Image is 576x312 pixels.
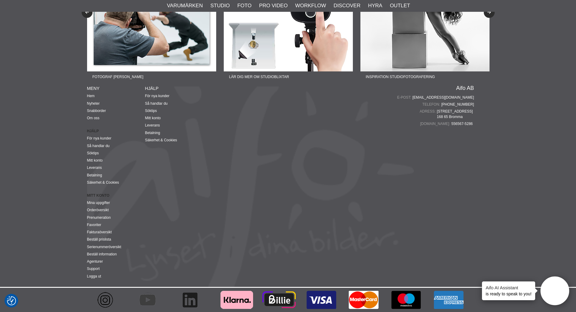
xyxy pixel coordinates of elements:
a: Mitt konto [145,116,161,120]
a: Snabborder [87,109,106,113]
a: Aifo - Instagram [87,288,129,312]
span: Inspiration Studiofotografering [360,71,441,82]
a: För nya kunder [145,94,170,98]
a: Så handlar du [87,144,110,148]
img: Billie [262,288,296,312]
img: Aifo - Instagram [96,288,114,312]
a: Aifo - Linkedin [172,288,214,312]
a: Prenumeration [87,215,111,220]
a: Agenturer [87,259,103,264]
img: Aifo - YouTube [138,288,157,312]
a: Mitt konto [87,158,103,163]
a: Betalning [145,131,160,135]
span: Adress: [420,109,437,114]
a: Mina uppgifter [87,201,110,205]
img: Revisit consent button [7,296,16,305]
img: Visa [305,288,338,312]
a: Nyheter [87,101,100,106]
button: Next [484,7,495,18]
a: [PHONE_NUMBER] [441,102,474,107]
a: Logga ut [87,274,101,278]
img: American Express [432,288,465,312]
a: Studio [210,2,230,10]
h4: Aifo AI Assistant [486,284,532,291]
span: Fotograf [PERSON_NAME] [87,71,149,82]
h4: Hjälp [145,85,203,91]
a: Hem [87,94,95,98]
a: Aifo - YouTube [129,288,172,312]
a: Söktips [145,109,157,113]
a: Beställ prislista [87,237,111,241]
span: [DOMAIN_NAME]: [420,121,451,126]
a: Favoriter [87,223,101,227]
a: Discover [334,2,360,10]
img: Maestro [389,288,423,312]
img: MasterCard [347,288,380,312]
a: Om oss [87,116,99,120]
a: Pro Video [259,2,288,10]
strong: Hjälp [87,128,145,134]
span: [STREET_ADDRESS] 168 65 Bromma [437,109,474,120]
a: Så handlar du [145,101,168,106]
a: Varumärken [167,2,203,10]
span: E-post: [397,95,412,100]
button: Previous [82,7,93,18]
a: [EMAIL_ADDRESS][DOMAIN_NAME] [412,95,474,100]
a: Leverans [87,166,102,170]
img: Klarna [220,288,253,312]
span: Lär dig mer om studioblixtar [224,71,295,82]
a: Fakturaöversikt [87,230,112,234]
span: 556567-5286 [451,121,474,126]
a: Leverans [145,123,160,127]
a: Betalning [87,173,102,177]
a: Outlet [390,2,410,10]
button: Samtyckesinställningar [7,295,16,306]
a: Aifo AB [456,85,474,91]
img: Aifo - Linkedin [181,288,199,312]
a: Beställ information [87,252,117,256]
a: Söktips [87,151,99,155]
a: Foto [237,2,252,10]
a: Hyra [368,2,382,10]
a: Säkerhet & Cookies [145,138,177,142]
a: Säkerhet & Cookies [87,180,119,185]
a: Orderöversikt [87,208,109,212]
h4: Meny [87,85,145,91]
strong: Mitt konto [87,193,145,198]
span: Telefon: [422,102,441,107]
a: Serienummeröversikt [87,245,121,249]
a: Support [87,267,100,271]
a: För nya kunder [87,136,112,140]
a: Workflow [295,2,326,10]
div: is ready to speak to you! [482,281,535,300]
